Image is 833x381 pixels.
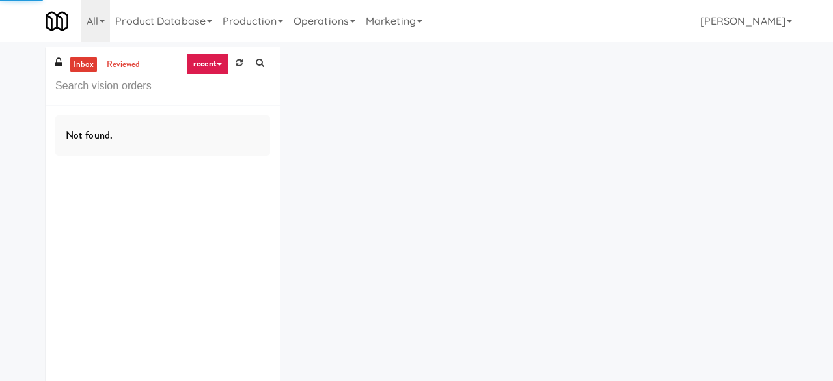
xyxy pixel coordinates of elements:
img: Micromart [46,10,68,33]
span: Not found. [66,128,113,143]
a: recent [186,53,229,74]
a: reviewed [103,57,144,73]
a: inbox [70,57,97,73]
input: Search vision orders [55,74,270,98]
